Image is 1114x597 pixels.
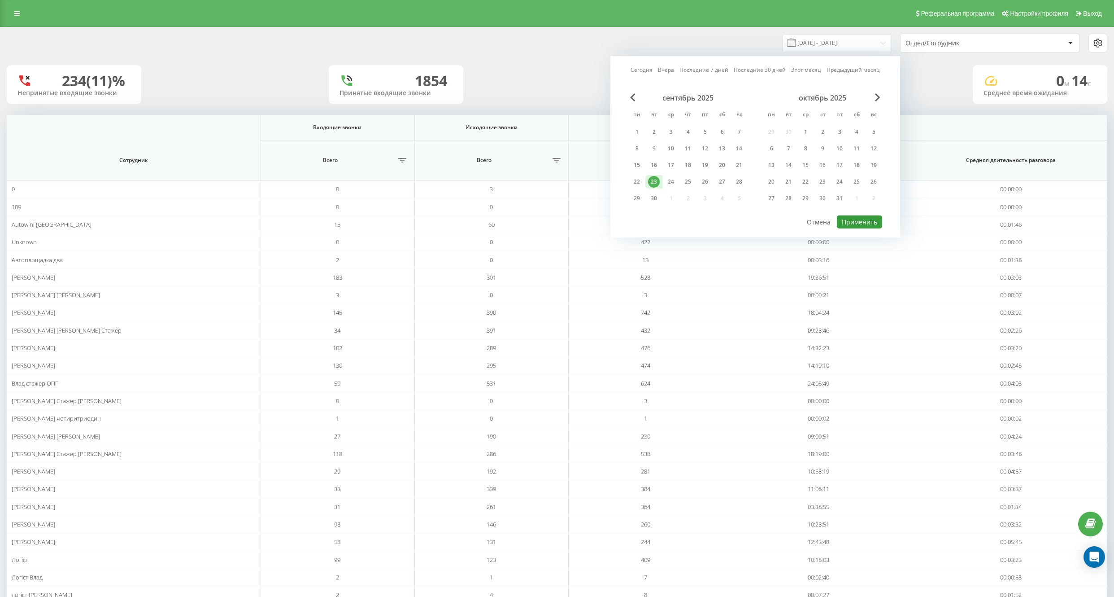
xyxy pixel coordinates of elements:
div: пт 17 окт. 2025 г. [831,158,848,172]
td: 00:03:16 [722,251,915,268]
td: 12:43:48 [722,533,915,551]
span: 476 [641,344,650,352]
span: 34 [334,326,340,334]
div: Open Intercom Messenger [1084,546,1105,568]
div: 12 [868,143,879,154]
div: 14 [733,143,745,154]
div: пн 22 сент. 2025 г. [628,175,645,189]
div: пн 15 сент. 2025 г. [628,158,645,172]
span: 0 [336,203,339,211]
span: 261 [487,503,496,511]
td: 00:00:02 [915,410,1107,427]
div: вт 9 сент. 2025 г. [645,142,662,155]
span: 432 [641,326,650,334]
td: 00:00:00 [915,392,1107,410]
a: Предыдущий месяц [827,66,880,74]
div: чт 16 окт. 2025 г. [814,158,831,172]
div: 16 [648,159,660,171]
span: [PERSON_NAME] [12,273,55,281]
div: 29 [800,193,811,204]
abbr: вторник [782,109,795,122]
td: 14:32:23 [722,339,915,357]
div: пн 1 сент. 2025 г. [628,125,645,139]
button: Отмена [802,215,835,228]
div: 2 [648,126,660,138]
div: 16 [817,159,828,171]
td: 00:00:00 [915,198,1107,215]
span: Все звонки [600,124,1076,131]
div: 15 [800,159,811,171]
div: чт 4 сент. 2025 г. [679,125,696,139]
div: 13 [766,159,777,171]
span: 0 [336,397,339,405]
div: пн 6 окт. 2025 г. [763,142,780,155]
div: 9 [817,143,828,154]
div: сб 25 окт. 2025 г. [848,175,865,189]
span: 624 [641,379,650,387]
abbr: вторник [647,109,661,122]
div: ср 1 окт. 2025 г. [797,125,814,139]
div: 18 [682,159,694,171]
div: чт 9 окт. 2025 г. [814,142,831,155]
span: Autowini [GEOGRAPHIC_DATA] [12,220,91,228]
div: 17 [665,159,677,171]
td: 14:19:10 [722,357,915,374]
td: 19:36:51 [722,269,915,286]
span: 422 [641,238,650,246]
span: 146 [487,520,496,528]
abbr: понедельник [765,109,778,122]
td: 00:04:57 [915,463,1107,480]
span: 0 [1056,71,1071,90]
td: 00:03:32 [915,516,1107,533]
div: ср 24 сент. 2025 г. [662,175,679,189]
span: Логіст [12,556,28,564]
td: 00:02:45 [915,357,1107,374]
div: 23 [648,176,660,188]
td: 00:04:24 [915,427,1107,445]
span: 295 [487,361,496,369]
td: 00:00:00 [722,392,915,410]
span: Unknown [12,238,37,246]
div: 2 [817,126,828,138]
div: 14 [783,159,794,171]
div: 7 [783,143,794,154]
span: c [1088,79,1091,88]
div: пт 3 окт. 2025 г. [831,125,848,139]
div: сб 18 окт. 2025 г. [848,158,865,172]
div: чт 2 окт. 2025 г. [814,125,831,139]
div: 9 [648,143,660,154]
abbr: воскресенье [732,109,746,122]
span: Previous Month [630,93,635,101]
span: 3 [644,397,647,405]
td: 11:06:11 [722,480,915,498]
span: [PERSON_NAME] [PERSON_NAME] [12,432,100,440]
span: 102 [333,344,342,352]
div: ср 17 сент. 2025 г. [662,158,679,172]
span: [PERSON_NAME] [12,308,55,316]
span: Средняя длительность разговора [928,157,1093,164]
span: 183 [333,273,342,281]
div: 13 [716,143,728,154]
span: 531 [487,379,496,387]
span: Выход [1083,10,1102,17]
div: вс 28 сент. 2025 г. [731,175,748,189]
span: [PERSON_NAME] Стажер [PERSON_NAME] [12,450,122,458]
span: Next Month [875,93,880,101]
div: пт 31 окт. 2025 г. [831,192,848,205]
div: пн 29 сент. 2025 г. [628,192,645,205]
div: 28 [783,193,794,204]
span: 528 [641,273,650,281]
div: 21 [783,176,794,188]
button: Применить [837,215,882,228]
abbr: четверг [816,109,829,122]
span: 409 [641,556,650,564]
span: 192 [487,467,496,475]
span: [PERSON_NAME] [12,520,55,528]
div: вс 5 окт. 2025 г. [865,125,882,139]
div: сб 4 окт. 2025 г. [848,125,865,139]
a: Этот месяц [791,66,821,74]
div: 8 [800,143,811,154]
div: 234 (11)% [62,72,125,89]
td: 03:38:55 [722,498,915,516]
div: 1 [800,126,811,138]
